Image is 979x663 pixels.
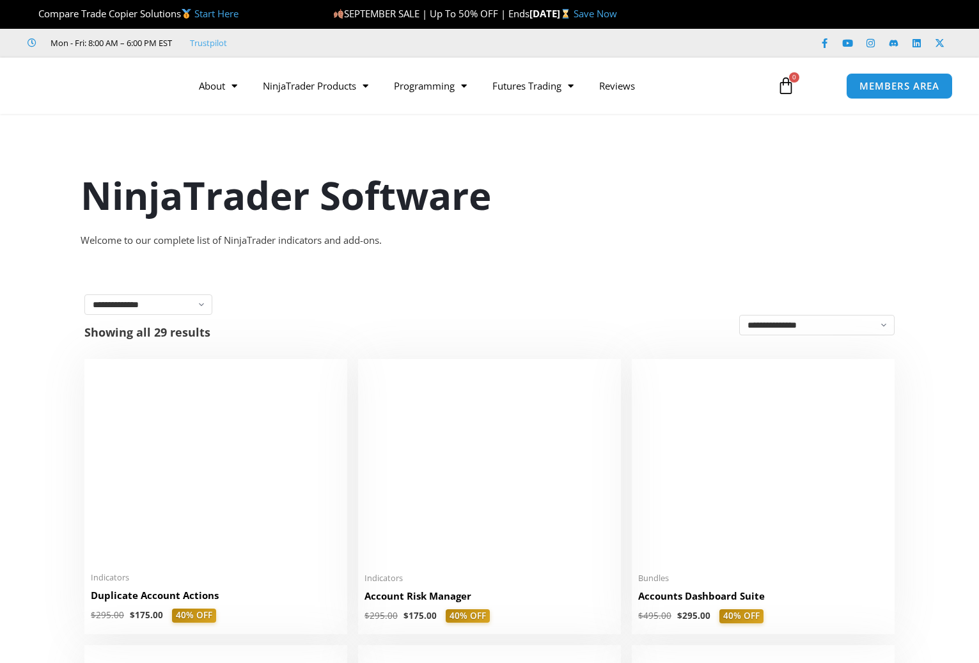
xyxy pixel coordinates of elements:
h2: Account Risk Manager [364,589,615,603]
bdi: 175.00 [403,610,437,621]
span: 40% OFF [719,609,764,623]
span: MEMBERS AREA [859,81,939,91]
nav: Menu [186,71,764,100]
span: 40% OFF [446,609,490,623]
h1: NinjaTrader Software [81,168,899,222]
h2: Duplicate Account Actions [91,589,341,602]
bdi: 295.00 [91,609,124,621]
span: 0 [789,72,799,83]
span: $ [364,610,370,621]
a: NinjaTrader Products [250,71,381,100]
a: Programming [381,71,480,100]
img: 🏆 [28,9,38,19]
span: Indicators [364,573,615,584]
a: Trustpilot [190,35,227,51]
span: Compare Trade Copier Solutions [27,7,239,20]
p: Showing all 29 results [84,326,210,338]
span: Mon - Fri: 8:00 AM – 6:00 PM EST [47,35,172,51]
img: LogoAI | Affordable Indicators – NinjaTrader [28,63,166,109]
h2: Accounts Dashboard Suite [638,589,888,603]
a: Account Risk Manager [364,589,615,609]
bdi: 175.00 [130,609,163,621]
a: Reviews [586,71,648,100]
span: 40% OFF [172,609,216,623]
a: Duplicate Account Actions [91,589,341,609]
a: Start Here [194,7,239,20]
a: MEMBERS AREA [846,73,953,99]
a: About [186,71,250,100]
a: 0 [758,67,814,104]
a: Accounts Dashboard Suite [638,589,888,609]
span: Bundles [638,573,888,584]
bdi: 295.00 [677,610,710,621]
a: Futures Trading [480,71,586,100]
img: Accounts Dashboard Suite [638,365,888,565]
img: 🥇 [182,9,191,19]
bdi: 295.00 [364,610,398,621]
select: Shop order [739,315,895,335]
span: Indicators [91,572,341,583]
img: ⌛ [561,9,570,19]
span: $ [403,610,409,621]
div: Welcome to our complete list of NinjaTrader indicators and add-ons. [81,232,899,250]
span: $ [91,609,96,621]
strong: [DATE] [529,7,574,20]
span: $ [677,610,682,621]
a: Save Now [574,7,617,20]
bdi: 495.00 [638,610,671,621]
span: $ [638,610,643,621]
img: 🍂 [334,9,343,19]
img: Duplicate Account Actions [91,365,341,564]
span: SEPTEMBER SALE | Up To 50% OFF | Ends [333,7,529,20]
span: $ [130,609,135,621]
img: Account Risk Manager [364,365,615,564]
